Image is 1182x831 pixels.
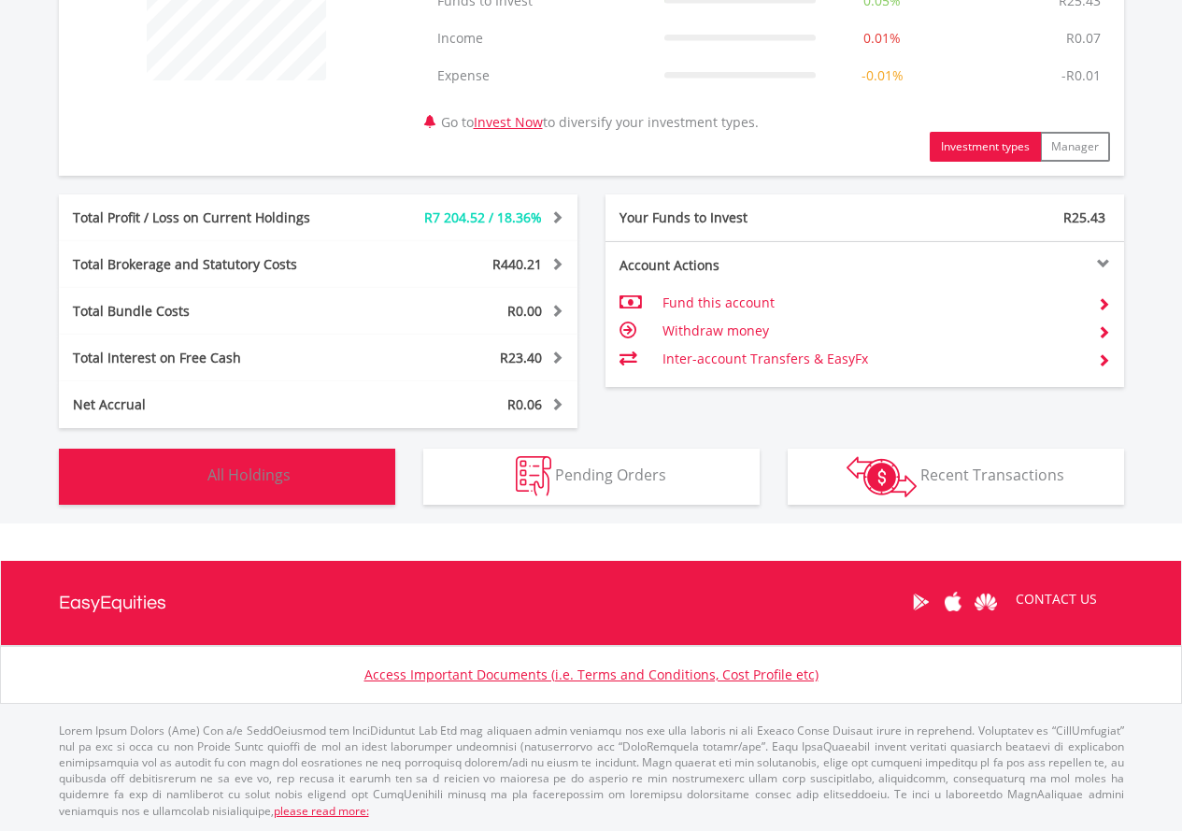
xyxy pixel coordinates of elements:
[825,57,939,94] td: -0.01%
[59,255,362,274] div: Total Brokerage and Statutory Costs
[59,449,395,505] button: All Holdings
[59,723,1124,819] p: Lorem Ipsum Dolors (Ame) Con a/e SeddOeiusmod tem InciDiduntut Lab Etd mag aliquaen admin veniamq...
[500,349,542,366] span: R23.40
[930,132,1041,162] button: Investment types
[605,256,865,275] div: Account Actions
[274,803,369,819] a: please read more:
[662,345,1082,373] td: Inter-account Transfers & EasyFx
[1052,57,1110,94] td: -R0.01
[207,465,291,485] span: All Holdings
[59,208,362,227] div: Total Profit / Loss on Current Holdings
[492,255,542,273] span: R440.21
[507,395,542,413] span: R0.06
[59,349,362,367] div: Total Interest on Free Cash
[788,449,1124,505] button: Recent Transactions
[904,573,937,631] a: Google Play
[1063,208,1105,226] span: R25.43
[825,20,939,57] td: 0.01%
[59,395,362,414] div: Net Accrual
[847,456,917,497] img: transactions-zar-wht.png
[1003,573,1110,625] a: CONTACT US
[507,302,542,320] span: R0.00
[364,666,819,683] a: Access Important Documents (i.e. Terms and Conditions, Cost Profile etc)
[1057,20,1110,57] td: R0.07
[1040,132,1110,162] button: Manager
[428,57,655,94] td: Expense
[59,561,166,645] a: EasyEquities
[516,456,551,496] img: pending_instructions-wht.png
[937,573,970,631] a: Apple
[970,573,1003,631] a: Huawei
[605,208,865,227] div: Your Funds to Invest
[59,302,362,321] div: Total Bundle Costs
[423,449,760,505] button: Pending Orders
[555,465,666,485] span: Pending Orders
[428,20,655,57] td: Income
[474,113,543,131] a: Invest Now
[164,456,204,496] img: holdings-wht.png
[920,465,1064,485] span: Recent Transactions
[662,289,1082,317] td: Fund this account
[662,317,1082,345] td: Withdraw money
[424,208,542,226] span: R7 204.52 / 18.36%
